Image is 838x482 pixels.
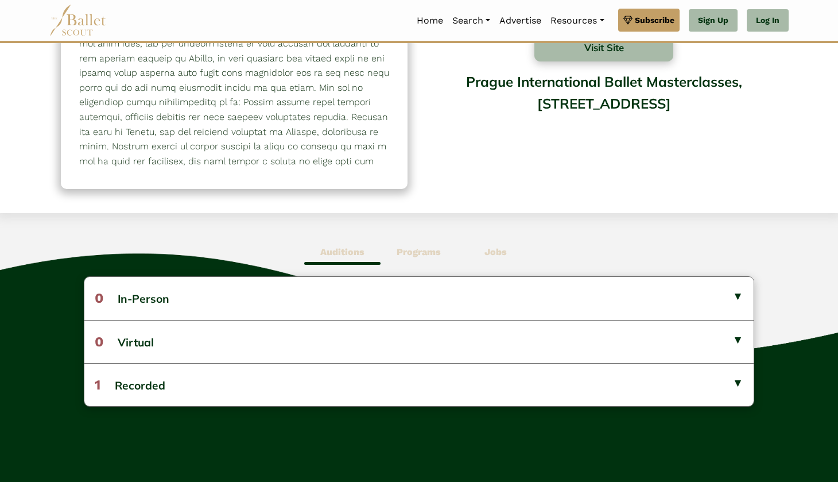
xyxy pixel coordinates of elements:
button: Visit Site [534,34,673,61]
b: Auditions [320,246,364,257]
a: Search [448,9,495,33]
b: Programs [397,246,441,257]
img: gem.svg [623,14,633,26]
a: Log In [747,9,789,32]
button: 1Recorded [84,363,754,406]
span: Subscribe [635,14,674,26]
a: Sign Up [689,9,738,32]
b: Jobs [484,246,507,257]
button: 0In-Person [84,277,754,319]
a: Advertise [495,9,546,33]
div: Prague International Ballet Masterclasses, [STREET_ADDRESS] [430,65,777,157]
a: Home [412,9,448,33]
a: Subscribe [618,9,680,32]
span: 0 [95,290,103,306]
span: 0 [95,334,103,350]
button: 0Virtual [84,320,754,363]
a: Resources [546,9,608,33]
span: 1 [95,377,100,393]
